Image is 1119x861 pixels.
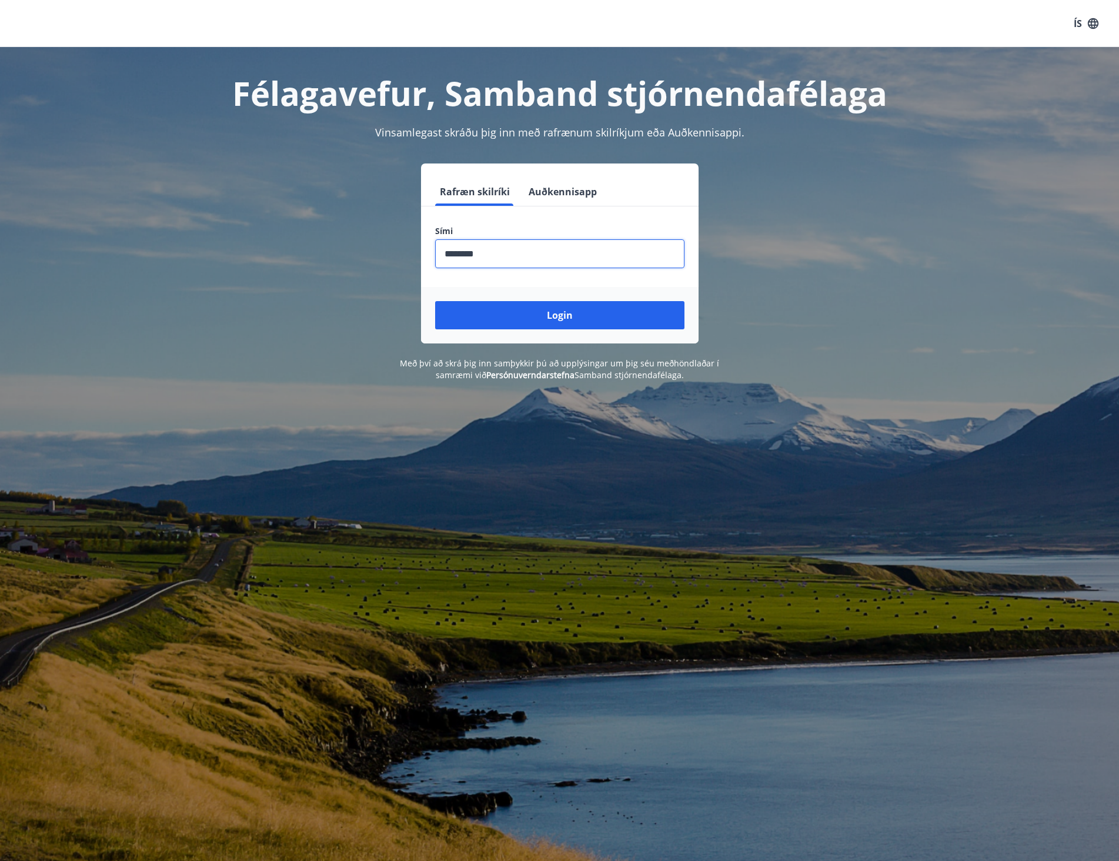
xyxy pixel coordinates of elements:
h1: Félagavefur, Samband stjórnendafélaga [151,71,969,115]
button: Rafræn skilríki [435,178,515,206]
a: Persónuverndarstefna [486,369,574,381]
span: Með því að skrá þig inn samþykkir þú að upplýsingar um þig séu meðhöndlaðar í samræmi við Samband... [400,358,719,381]
label: Sími [435,225,684,237]
button: Login [435,301,684,329]
button: ÍS [1067,13,1105,34]
button: Auðkennisapp [524,178,602,206]
span: Vinsamlegast skráðu þig inn með rafrænum skilríkjum eða Auðkennisappi. [375,125,744,139]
